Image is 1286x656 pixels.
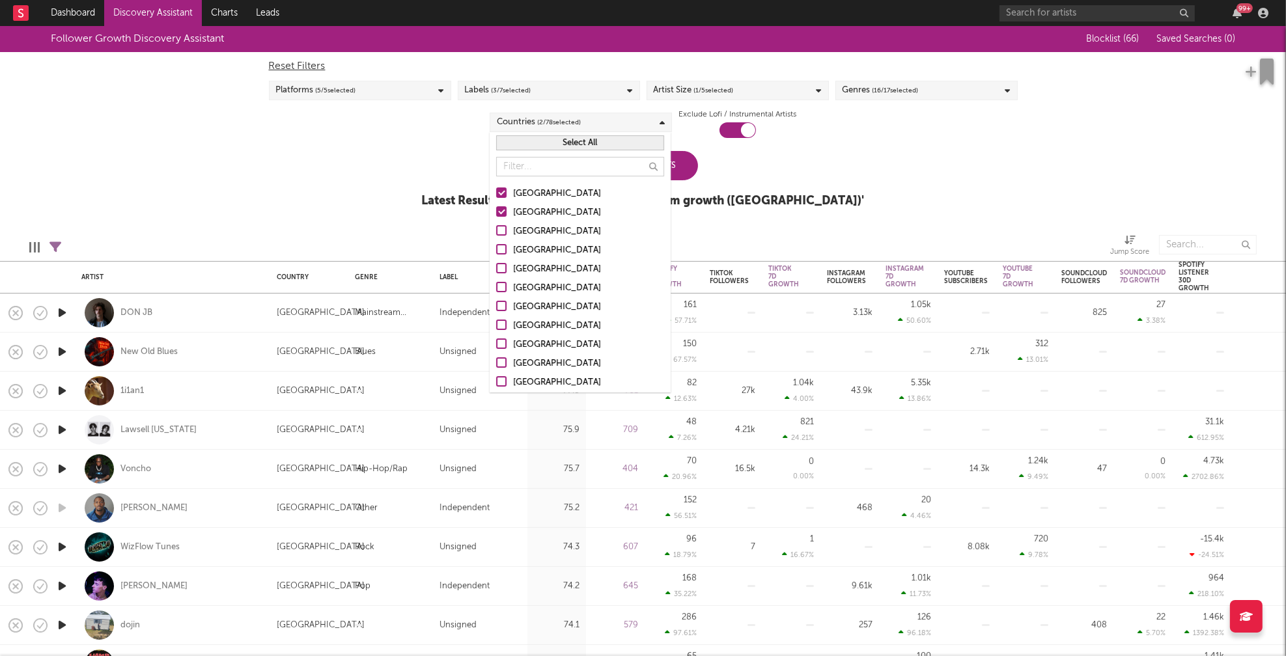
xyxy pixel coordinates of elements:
[1138,629,1166,637] div: 5.70 %
[898,316,931,325] div: 50.60 %
[513,205,664,221] div: [GEOGRAPHIC_DATA]
[277,344,365,360] div: [GEOGRAPHIC_DATA]
[665,394,697,403] div: 12.63 %
[277,273,335,281] div: Country
[1018,355,1048,364] div: 13.01 %
[682,613,697,622] div: 286
[496,157,664,176] input: Filter...
[120,385,144,397] a: 1i1an1
[710,422,755,438] div: 4.21k
[440,305,490,321] div: Independent
[440,344,477,360] div: Unsigned
[1209,574,1224,582] div: 964
[277,422,365,438] div: [GEOGRAPHIC_DATA]
[534,422,580,438] div: 75.9
[683,340,697,348] div: 150
[1233,8,1242,18] button: 99+
[710,540,755,555] div: 7
[440,540,477,555] div: Unsigned
[827,579,873,594] div: 9.61k
[783,433,814,442] div: 24.21 %
[355,344,376,360] div: Blues
[678,107,796,122] label: Exclude Lofi / Instrumental Artists
[710,269,749,285] div: Tiktok Followers
[1061,305,1107,321] div: 825
[277,305,365,321] div: [GEOGRAPHIC_DATA]
[1035,340,1048,348] div: 312
[1138,316,1166,325] div: 3.38 %
[1061,461,1107,477] div: 47
[1179,261,1209,292] div: Spotify Listener 30D Growth
[1224,34,1235,44] span: ( 0 )
[534,540,580,555] div: 74.3
[665,355,697,364] div: 67.57 %
[440,579,490,594] div: Independent
[593,618,638,633] div: 579
[684,496,697,504] div: 152
[1061,269,1107,285] div: Soundcloud Followers
[1156,301,1166,309] div: 27
[513,375,664,390] div: [GEOGRAPHIC_DATA]
[593,461,638,477] div: 404
[465,83,531,98] div: Labels
[843,83,919,98] div: Genres
[277,461,365,477] div: [GEOGRAPHIC_DATA]
[810,535,814,543] div: 1
[1203,457,1224,465] div: 4.73k
[827,269,866,285] div: Instagram Followers
[513,186,664,202] div: [GEOGRAPHIC_DATA]
[534,618,580,633] div: 74.1
[440,618,477,633] div: Unsigned
[793,473,814,480] div: 0.00 %
[827,305,873,321] div: 3.13k
[440,273,514,281] div: Label
[944,344,990,360] div: 2.71k
[534,579,580,594] div: 74.2
[1188,433,1224,442] div: 612.95 %
[277,383,365,399] div: [GEOGRAPHIC_DATA]
[120,502,188,514] a: [PERSON_NAME]
[537,115,581,130] span: ( 2 / 78 selected)
[1003,265,1033,288] div: YouTube 7D Growth
[1061,618,1107,633] div: 408
[513,356,664,372] div: [GEOGRAPHIC_DATA]
[513,299,664,315] div: [GEOGRAPHIC_DATA]
[496,135,664,150] button: Select All
[51,31,224,47] div: Follower Growth Discovery Assistant
[901,590,931,598] div: 11.73 %
[534,500,580,516] div: 75.2
[1019,472,1048,481] div: 9.49 %
[782,551,814,559] div: 16.67 %
[120,620,140,631] a: dojin
[440,500,490,516] div: Independent
[684,301,697,309] div: 161
[1028,457,1048,465] div: 1.24k
[120,307,152,319] a: DON JB
[1160,458,1166,466] div: 0
[120,346,178,358] a: New Old Blues
[355,305,426,321] div: Mainstream Electronic
[49,228,61,266] div: Filters(11 filters active)
[513,224,664,239] div: [GEOGRAPHIC_DATA]
[440,461,477,477] div: Unsigned
[1159,235,1257,254] input: Search...
[492,83,531,98] span: ( 3 / 7 selected)
[682,574,697,582] div: 168
[768,265,799,288] div: Tiktok 7D Growth
[1153,34,1235,44] button: Saved Searches (0)
[277,500,365,516] div: [GEOGRAPHIC_DATA]
[793,379,814,387] div: 1.04k
[1203,613,1224,622] div: 1.46k
[29,228,40,266] div: Edit Columns
[687,457,697,465] div: 70
[1020,551,1048,559] div: 9.78 %
[513,243,664,258] div: [GEOGRAPHIC_DATA]
[1183,472,1224,481] div: 2702.86 %
[902,512,931,520] div: 4.46 %
[513,318,664,334] div: [GEOGRAPHIC_DATA]
[1237,3,1253,13] div: 99 +
[917,613,931,622] div: 126
[81,273,257,281] div: Artist
[809,458,814,466] div: 0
